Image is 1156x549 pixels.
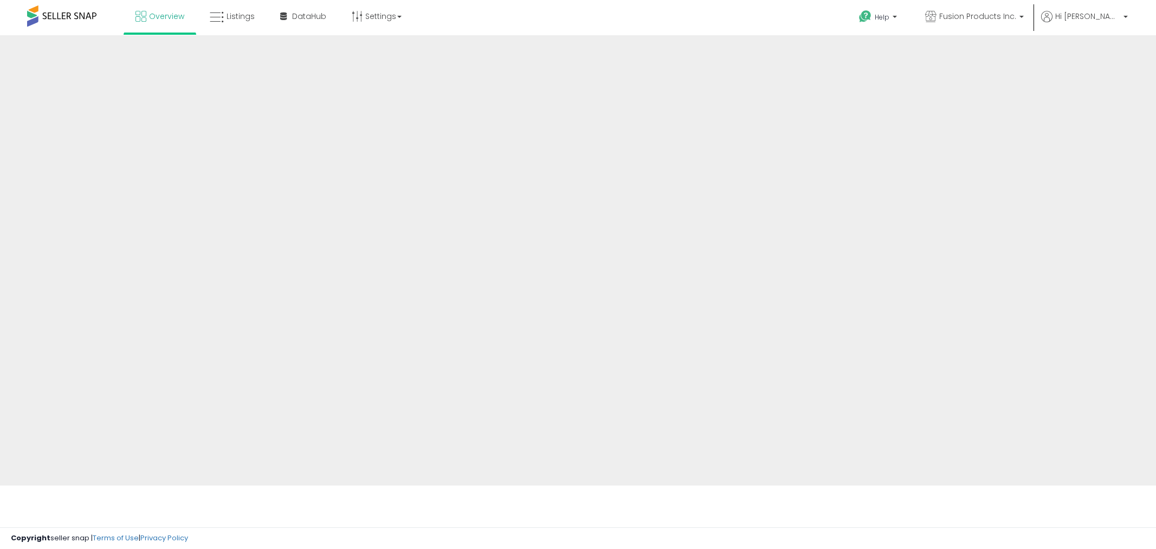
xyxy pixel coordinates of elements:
[227,11,255,22] span: Listings
[1041,11,1128,35] a: Hi [PERSON_NAME]
[939,11,1016,22] span: Fusion Products Inc.
[149,11,184,22] span: Overview
[292,11,326,22] span: DataHub
[1055,11,1120,22] span: Hi [PERSON_NAME]
[850,2,908,35] a: Help
[875,12,889,22] span: Help
[858,10,872,23] i: Get Help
